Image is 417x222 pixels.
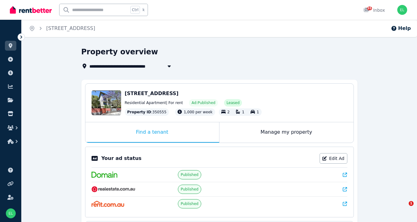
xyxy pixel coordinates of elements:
span: Property ID [127,110,151,115]
span: Published [181,187,198,192]
div: Manage my property [219,122,354,143]
div: Find a tenant [85,122,219,143]
iframe: Intercom live chat [396,201,411,216]
img: RentBetter [10,5,52,15]
img: Domain.com.au [92,172,117,178]
a: Edit Ad [320,153,347,164]
nav: Breadcrumb [22,20,103,37]
img: edna lee [6,208,16,218]
p: Your ad status [101,155,141,162]
span: 1 [242,110,244,114]
span: Published [181,172,198,177]
div: : 350555 [125,108,169,116]
img: Rent.com.au [92,201,125,207]
span: 2 [227,110,230,114]
img: RealEstate.com.au [92,186,136,192]
span: k [142,7,145,12]
h1: Property overview [81,47,158,57]
span: 1 [257,110,259,114]
span: 1,000 per week [184,110,212,114]
div: Inbox [363,7,385,13]
span: 55 [367,6,372,10]
span: Ctrl [130,6,140,14]
span: [STREET_ADDRESS] [125,90,179,96]
button: Help [391,25,411,32]
span: Leased [227,100,239,105]
span: Residential Apartment | For rent [125,100,183,105]
span: Published [181,201,198,206]
img: edna lee [397,5,407,15]
span: Ad: Published [191,100,215,105]
a: [STREET_ADDRESS] [46,25,95,31]
span: 1 [409,201,414,206]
